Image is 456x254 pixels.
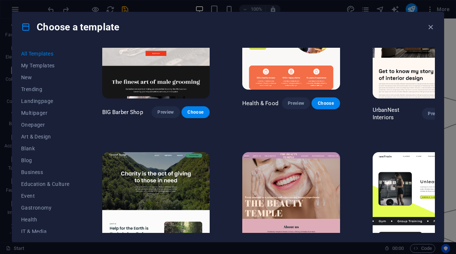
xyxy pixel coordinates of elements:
[102,108,143,116] p: BIG Barber Shop
[21,134,70,140] span: Art & Design
[422,108,450,120] button: Preview
[21,83,70,95] button: Trending
[21,190,70,202] button: Event
[21,193,70,199] span: Event
[21,202,70,214] button: Gastronomy
[21,214,70,225] button: Health
[21,98,70,104] span: Landingpage
[102,152,210,251] img: Green Change
[373,106,422,121] p: UrbanNest Interiors
[21,205,70,211] span: Gastronomy
[21,119,70,131] button: Onepager
[21,122,70,128] span: Onepager
[21,110,70,116] span: Multipager
[21,63,70,68] span: My Templates
[21,95,70,107] button: Landingpage
[21,107,70,119] button: Multipager
[21,131,70,143] button: Art & Design
[152,106,180,118] button: Preview
[21,228,70,234] span: IT & Media
[428,111,444,117] span: Preview
[21,60,70,71] button: My Templates
[21,74,70,80] span: New
[21,181,70,187] span: Education & Culture
[312,97,340,109] button: Choose
[282,97,310,109] button: Preview
[21,154,70,166] button: Blog
[21,217,70,223] span: Health
[21,143,70,154] button: Blank
[242,100,278,107] p: Health & Food
[21,178,70,190] button: Education & Culture
[187,109,204,115] span: Choose
[21,166,70,178] button: Business
[288,100,304,106] span: Preview
[157,109,174,115] span: Preview
[317,100,334,106] span: Choose
[21,48,70,60] button: All Templates
[21,157,70,163] span: Blog
[21,71,70,83] button: New
[21,51,70,57] span: All Templates
[182,106,210,118] button: Choose
[21,146,70,151] span: Blank
[21,225,70,237] button: IT & Media
[242,152,340,242] img: The Beauty Temple
[21,169,70,175] span: Business
[21,21,119,33] h4: Choose a template
[21,86,70,92] span: Trending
